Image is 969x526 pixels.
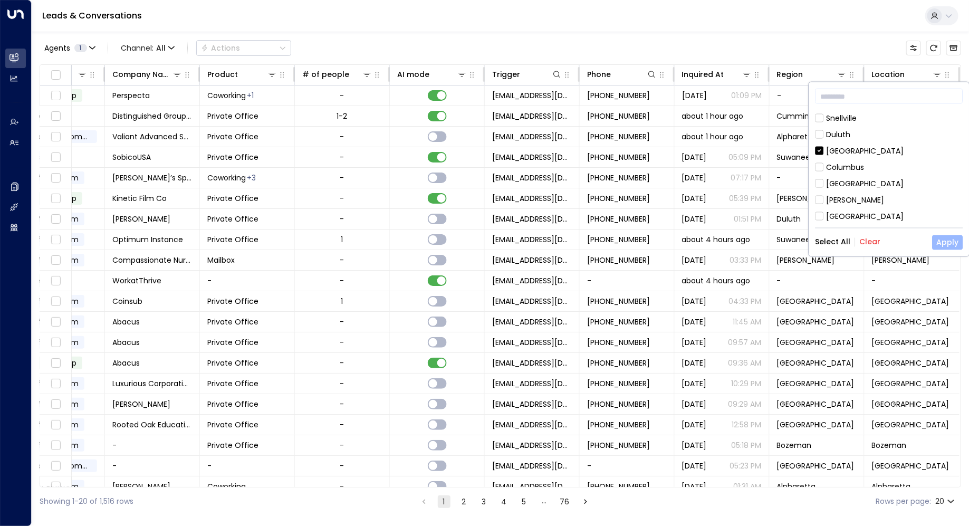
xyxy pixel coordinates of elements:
[587,296,650,307] span: +17045266065
[733,317,762,327] p: 11:45 AM
[926,41,941,55] span: Refresh
[207,193,258,204] span: Private Office
[682,296,707,307] span: Aug 09, 2025
[492,358,572,368] span: uniti@workatthrive.com
[587,68,657,81] div: Phone
[777,399,855,409] span: Greenville
[112,419,192,430] span: Rooted Oak Educational & Psychological Services
[49,254,62,267] span: Toggle select row
[458,495,471,508] button: Go to page 2
[340,90,344,101] div: -
[112,317,140,327] span: Abacus
[816,145,963,156] div: [GEOGRAPHIC_DATA]
[112,358,140,368] span: Abacus
[340,481,344,492] div: -
[728,337,762,348] p: 09:57 AM
[207,481,246,492] span: Coworking
[730,193,762,204] p: 05:39 PM
[492,68,520,81] div: Trigger
[200,271,295,291] td: -
[682,275,751,286] span: about 4 hours ago
[105,435,200,455] td: -
[827,145,904,156] div: [GEOGRAPHIC_DATA]
[492,214,572,224] span: uniti@workatthrive.com
[587,234,650,245] span: +14042638511
[397,68,467,81] div: AI mode
[112,234,183,245] span: Optimum Instance
[417,495,592,508] nav: pagination navigation
[49,213,62,226] span: Toggle select row
[112,111,192,121] span: Distinguished Group LLC
[112,337,140,348] span: Abacus
[777,481,816,492] span: Alpharetta
[579,495,592,508] button: Go to next page
[587,358,650,368] span: +12567836439
[729,296,762,307] p: 04:33 PM
[207,317,258,327] span: Private Office
[587,193,650,204] span: +18649658113
[340,440,344,451] div: -
[337,111,348,121] div: 1-2
[112,90,150,101] span: Perspecta
[207,90,246,101] span: Coworking
[492,378,572,389] span: uniti@workatthrive.com
[207,337,258,348] span: Private Office
[341,296,343,307] div: 1
[876,496,931,507] label: Rows per page:
[777,419,855,430] span: Greenville
[816,211,963,222] div: [GEOGRAPHIC_DATA]
[49,439,62,452] span: Toggle select row
[777,461,855,471] span: Chapel Hill
[112,378,192,389] span: Luxurious Corporation
[518,495,531,508] button: Go to page 5
[340,317,344,327] div: -
[49,274,62,288] span: Toggle select row
[49,89,62,102] span: Toggle select row
[816,112,963,123] div: Snellville
[207,234,258,245] span: Private Office
[872,378,949,389] span: Birmingham
[44,44,70,52] span: Agents
[872,461,949,471] span: Chapel Hill
[729,152,762,162] p: 05:09 PM
[827,129,851,140] div: Duluth
[74,44,87,52] span: 1
[340,173,344,183] div: -
[732,440,762,451] p: 05:18 PM
[492,461,572,471] span: yvynav071@gmail.com
[207,68,238,81] div: Product
[340,255,344,265] div: -
[49,460,62,473] span: Toggle select row
[207,296,258,307] span: Private Office
[492,481,572,492] span: uniti@workatthrive.com
[49,69,62,82] span: Toggle select all
[728,358,762,368] p: 09:36 AM
[340,399,344,409] div: -
[340,275,344,286] div: -
[827,161,865,173] div: Columbus
[777,317,855,327] span: Birmingham
[492,131,572,142] span: uniti@workatthrive.com
[682,399,707,409] span: Yesterday
[340,152,344,162] div: -
[492,275,572,286] span: techcomms@mail.salesforce.com
[201,43,240,53] div: Actions
[492,296,572,307] span: uniti@workatthrive.com
[816,238,851,246] button: Select All
[816,194,963,205] div: [PERSON_NAME]
[777,193,857,204] span: Holly Springs
[587,152,650,162] span: +17705707077
[49,377,62,390] span: Toggle select row
[397,68,429,81] div: AI mode
[872,68,905,81] div: Location
[49,295,62,308] span: Toggle select row
[49,336,62,349] span: Toggle select row
[112,481,170,492] span: Gaspar Flowers
[498,495,511,508] button: Go to page 4
[207,152,258,162] span: Private Office
[492,317,572,327] span: uniti@workatthrive.com
[492,255,572,265] span: uniti@workatthrive.com
[777,440,812,451] span: Bozeman
[587,399,650,409] span: +14135314842
[682,419,707,430] span: Yesterday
